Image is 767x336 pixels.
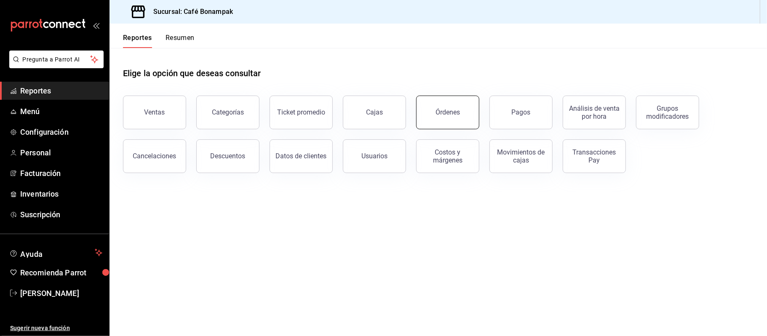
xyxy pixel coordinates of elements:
span: Sugerir nueva función [10,324,102,333]
span: Personal [20,147,102,158]
div: Datos de clientes [276,152,327,160]
button: Categorías [196,96,259,129]
div: Análisis de venta por hora [568,104,620,120]
div: Pagos [512,108,531,116]
span: Facturación [20,168,102,179]
button: Cancelaciones [123,139,186,173]
button: open_drawer_menu [93,22,99,29]
button: Usuarios [343,139,406,173]
h3: Sucursal: Café Bonampak [147,7,233,17]
span: Pregunta a Parrot AI [23,55,91,64]
button: Grupos modificadores [636,96,699,129]
div: Movimientos de cajas [495,148,547,164]
button: Órdenes [416,96,479,129]
button: Descuentos [196,139,259,173]
div: Descuentos [211,152,246,160]
span: Recomienda Parrot [20,267,102,278]
button: Análisis de venta por hora [563,96,626,129]
span: Menú [20,106,102,117]
button: Resumen [166,34,195,48]
button: Ventas [123,96,186,129]
button: Transacciones Pay [563,139,626,173]
span: Inventarios [20,188,102,200]
h1: Elige la opción que deseas consultar [123,67,261,80]
div: Ticket promedio [277,108,325,116]
div: Cancelaciones [133,152,176,160]
span: Configuración [20,126,102,138]
button: Datos de clientes [270,139,333,173]
button: Cajas [343,96,406,129]
span: Reportes [20,85,102,96]
button: Reportes [123,34,152,48]
span: Ayuda [20,248,91,258]
button: Ticket promedio [270,96,333,129]
button: Movimientos de cajas [489,139,553,173]
span: [PERSON_NAME] [20,288,102,299]
div: Costos y márgenes [422,148,474,164]
div: Categorías [212,108,244,116]
div: navigation tabs [123,34,195,48]
div: Órdenes [436,108,460,116]
div: Ventas [144,108,165,116]
div: Grupos modificadores [641,104,694,120]
button: Costos y márgenes [416,139,479,173]
div: Transacciones Pay [568,148,620,164]
button: Pagos [489,96,553,129]
button: Pregunta a Parrot AI [9,51,104,68]
a: Pregunta a Parrot AI [6,61,104,70]
span: Suscripción [20,209,102,220]
div: Usuarios [361,152,388,160]
div: Cajas [366,108,383,116]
